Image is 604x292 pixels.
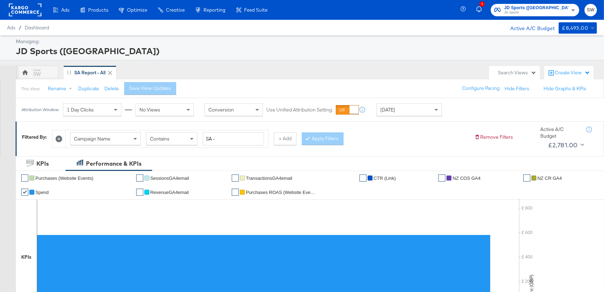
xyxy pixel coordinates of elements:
span: Contains [150,136,169,142]
span: Reporting [203,7,225,13]
span: RevenueGA4email [150,190,189,195]
div: 1 [479,1,485,7]
div: Create View [555,69,590,76]
span: Creative [166,7,185,13]
label: Use Unified Attribution Setting: [266,107,333,113]
span: CTR (Link) [374,176,396,181]
div: Search Views [498,69,536,76]
span: NZ COS GA4 [453,176,481,181]
button: Rename [43,82,80,95]
button: 1 [475,3,487,17]
button: Duplicate [78,85,99,92]
div: SA Report - All [74,69,105,76]
span: SessionsGA4email [150,176,189,181]
div: KPIs [21,254,31,260]
span: 1 Day Clicks [67,107,94,113]
button: + Add [274,132,297,145]
span: [DATE] [380,107,395,113]
span: Spend [35,190,49,195]
a: Dashboard [25,25,49,30]
span: Purchases ROAS (Website Events) [246,190,317,195]
span: Conversion [208,107,234,113]
input: Enter a search term [203,132,264,145]
span: Ads [61,7,69,13]
a: ✔ [21,174,28,182]
span: No Views [139,107,160,113]
button: Hide Graphs & KPIs [543,85,586,92]
div: This View: [21,86,40,92]
span: SW [587,6,594,14]
div: £8,493.00 [562,24,588,33]
button: £2,781.00 [545,139,586,151]
span: JD Sports [504,10,569,16]
span: TransactionsGA4email [246,176,292,181]
a: ✔ [21,189,28,196]
div: Active A/C Budget [503,22,555,33]
a: ✔ [438,174,445,182]
span: Purchases (Website Events) [35,176,93,181]
div: Performance & KPIs [86,160,142,168]
button: Configure Pacing [457,82,505,95]
div: Attribution Window: [21,107,59,112]
a: ✔ [523,174,530,182]
a: ✔ [232,189,239,196]
div: SW [33,71,41,78]
span: Ads [7,25,15,30]
a: ✔ [136,189,143,196]
button: SW [585,4,597,16]
span: Feed Suite [244,7,268,13]
div: Filtered By: [22,134,47,141]
div: Drag to reorder tab [67,70,71,74]
div: JD Sports ([GEOGRAPHIC_DATA]) [16,45,595,57]
button: £8,493.00 [559,22,597,34]
span: / [15,25,25,30]
span: NZ CR GA4 [537,176,562,181]
button: Hide Filters [505,85,529,92]
div: £2,781.00 [548,140,578,150]
div: KPIs [36,160,49,168]
span: Campaign Name [74,136,110,142]
span: JD Sports ([GEOGRAPHIC_DATA]) [504,4,569,12]
span: Products [88,7,108,13]
button: Delete [104,85,119,92]
div: Active A/C Budget [540,126,579,139]
div: Managing: [16,38,595,45]
a: ✔ [359,174,367,182]
a: ✔ [232,174,239,182]
a: ✔ [136,174,143,182]
span: Optimize [127,7,147,13]
button: Remove Filters [474,134,513,141]
button: JD Sports ([GEOGRAPHIC_DATA])JD Sports [491,4,579,16]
